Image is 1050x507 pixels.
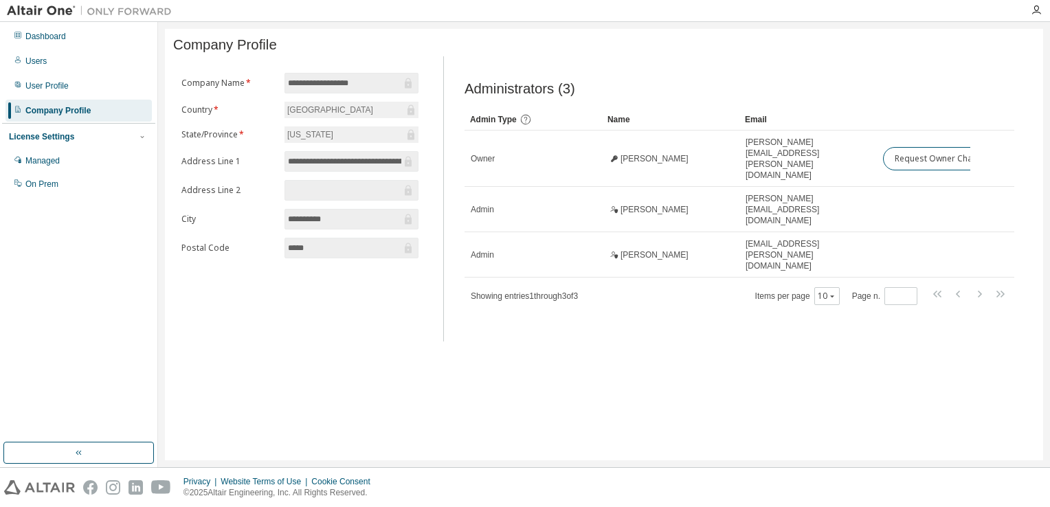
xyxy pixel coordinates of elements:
label: Country [181,104,276,115]
label: Address Line 2 [181,185,276,196]
span: [PERSON_NAME] [621,249,689,260]
span: [PERSON_NAME] [621,204,689,215]
span: Page n. [852,287,917,305]
span: Admin [471,204,494,215]
span: Administrators (3) [465,81,575,97]
div: Users [25,56,47,67]
span: Showing entries 1 through 3 of 3 [471,291,578,301]
span: [PERSON_NAME][EMAIL_ADDRESS][DOMAIN_NAME] [746,193,871,226]
label: Postal Code [181,243,276,253]
img: instagram.svg [106,480,120,495]
button: 10 [818,291,836,302]
img: facebook.svg [83,480,98,495]
span: Owner [471,153,495,164]
div: On Prem [25,179,58,190]
span: Items per page [755,287,840,305]
span: [EMAIL_ADDRESS][PERSON_NAME][DOMAIN_NAME] [746,238,871,271]
div: Privacy [183,476,221,487]
img: linkedin.svg [129,480,143,495]
img: altair_logo.svg [4,480,75,495]
label: City [181,214,276,225]
span: [PERSON_NAME][EMAIL_ADDRESS][PERSON_NAME][DOMAIN_NAME] [746,137,871,181]
div: [GEOGRAPHIC_DATA] [284,102,418,118]
div: Company Profile [25,105,91,116]
img: Altair One [7,4,179,18]
div: Website Terms of Use [221,476,311,487]
div: [US_STATE] [285,127,335,142]
p: © 2025 Altair Engineering, Inc. All Rights Reserved. [183,487,379,499]
div: Email [745,109,871,131]
label: State/Province [181,129,276,140]
div: User Profile [25,80,69,91]
img: youtube.svg [151,480,171,495]
span: [PERSON_NAME] [621,153,689,164]
div: [US_STATE] [284,126,418,143]
div: License Settings [9,131,74,142]
div: [GEOGRAPHIC_DATA] [285,102,375,117]
label: Address Line 1 [181,156,276,167]
div: Cookie Consent [311,476,378,487]
span: Admin [471,249,494,260]
div: Dashboard [25,31,66,42]
button: Request Owner Change [883,147,999,170]
div: Managed [25,155,60,166]
span: Company Profile [173,37,277,53]
span: Admin Type [470,115,517,124]
div: Name [607,109,734,131]
label: Company Name [181,78,276,89]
